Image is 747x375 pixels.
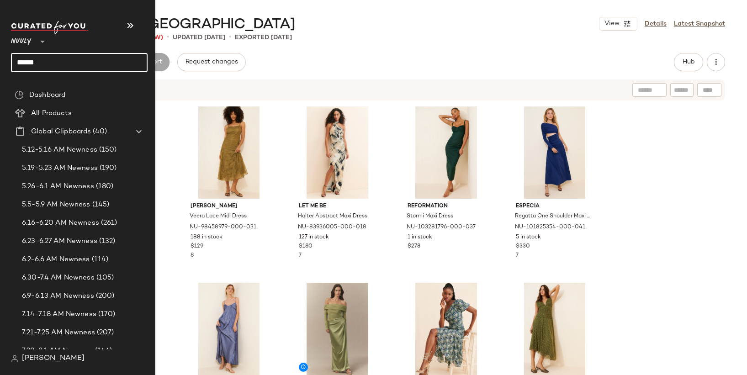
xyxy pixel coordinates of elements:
[515,223,585,232] span: NU-101825354-000-041
[516,202,593,211] span: Especia
[22,291,94,301] span: 6.9-6.13 AM Newness
[11,21,89,34] img: cfy_white_logo.C9jOOHJF.svg
[11,355,18,362] img: svg%3e
[22,200,90,210] span: 5.5-5.9 AM Newness
[22,254,90,265] span: 6.2-6.6 AM Newness
[235,33,292,42] p: Exported [DATE]
[90,254,109,265] span: (114)
[15,90,24,100] img: svg%3e
[185,58,238,66] span: Request changes
[299,233,329,242] span: 127 in stock
[91,127,107,137] span: (40)
[22,353,85,364] span: [PERSON_NAME]
[22,309,96,320] span: 7.14-7.18 AM Newness
[645,19,667,29] a: Details
[191,243,203,251] span: $129
[94,291,115,301] span: (200)
[407,223,476,232] span: NU-103281796-000-037
[31,108,72,119] span: All Products
[177,53,246,71] button: Request changes
[90,200,110,210] span: (145)
[299,253,302,259] span: 7
[190,223,256,232] span: NU-98458979-000-031
[291,283,383,375] img: 102099231_030_b
[94,181,114,192] span: (180)
[191,253,194,259] span: 8
[167,32,169,43] span: •
[516,243,530,251] span: $330
[22,327,95,338] span: 7.21-7.25 AM Newness
[298,212,367,221] span: Halter Abstract Maxi Dress
[97,145,117,155] span: (150)
[298,223,366,232] span: NU-83936005-000-018
[682,58,695,66] span: Hub
[291,106,383,199] img: 83936005_018_b
[22,218,99,228] span: 6.16-6.20 AM Newness
[408,243,420,251] span: $278
[400,283,492,375] img: 55864730_042_b3
[96,309,116,320] span: (170)
[97,236,116,247] span: (132)
[173,33,225,42] p: updated [DATE]
[22,145,97,155] span: 5.12-5.16 AM Newness
[22,163,98,174] span: 5.19-5.23 AM Newness
[509,106,600,199] img: 101825354_041_b
[29,90,65,100] span: Dashboard
[516,253,519,259] span: 7
[604,20,620,27] span: View
[183,106,275,199] img: 98458979_031_b
[99,218,117,228] span: (261)
[191,202,268,211] span: [PERSON_NAME]
[408,202,485,211] span: Reformation
[183,283,275,375] img: 101320174_044_b
[509,283,600,375] img: 101783470_031_b
[516,233,541,242] span: 5 in stock
[11,31,32,48] span: Nuuly
[31,127,91,137] span: Global Clipboards
[515,212,592,221] span: Regatta One Shoulder Maxi Dress
[229,32,231,43] span: •
[299,202,376,211] span: Let Me Be
[71,16,295,34] span: Weddings: [GEOGRAPHIC_DATA]
[190,212,247,221] span: Veera Lace Midi Dress
[22,273,95,283] span: 6.30-7.4 AM Newness
[400,106,492,199] img: 103281796_037_b
[22,181,94,192] span: 5.26-6.1 AM Newness
[95,327,114,338] span: (207)
[299,243,313,251] span: $180
[408,233,432,242] span: 1 in stock
[22,346,93,356] span: 7.28-8.1 AM Newness
[98,163,117,174] span: (190)
[674,19,725,29] a: Latest Snapshot
[599,17,637,31] button: View
[407,212,453,221] span: Stormi Maxi Dress
[22,236,97,247] span: 6.23-6.27 AM Newness
[93,346,112,356] span: (146)
[191,233,223,242] span: 188 in stock
[95,273,114,283] span: (105)
[674,53,703,71] button: Hub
